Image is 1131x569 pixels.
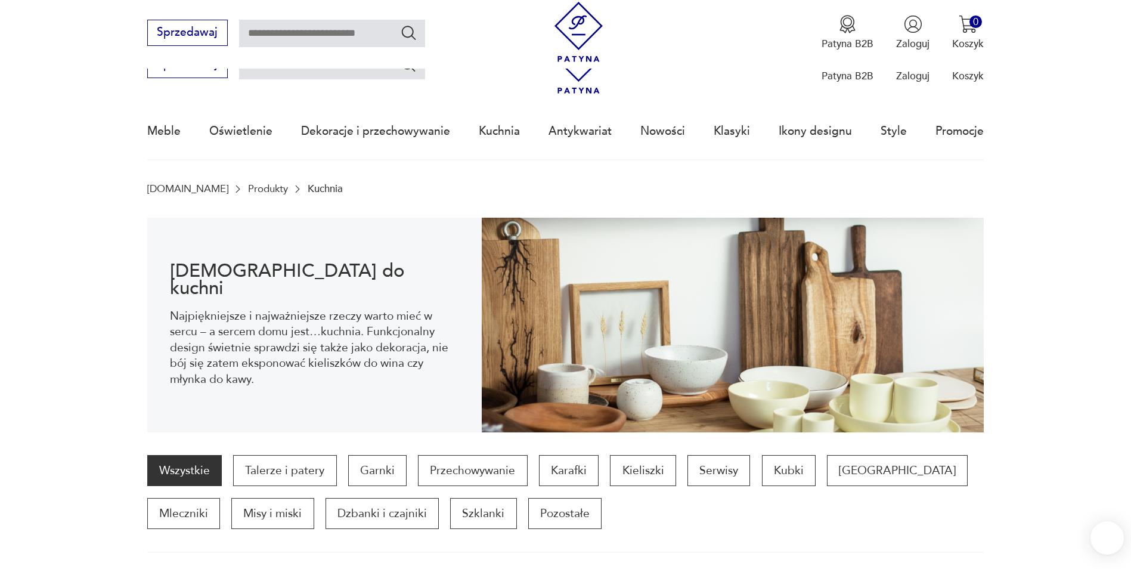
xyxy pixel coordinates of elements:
a: Misy i miski [231,498,314,529]
button: Patyna B2B [822,15,873,51]
img: Ikona koszyka [959,15,977,33]
a: Przechowywanie [418,455,527,486]
img: Patyna - sklep z meblami i dekoracjami vintage [549,2,609,62]
a: Szklanki [450,498,516,529]
a: Karafki [539,455,599,486]
a: Klasyki [714,104,750,159]
a: Pozostałe [528,498,602,529]
a: Kubki [762,455,816,486]
p: Patyna B2B [822,37,873,51]
a: Meble [147,104,181,159]
button: Szukaj [400,56,417,73]
a: Talerze i patery [233,455,336,486]
a: Dzbanki i czajniki [326,498,439,529]
h1: [DEMOGRAPHIC_DATA] do kuchni [170,262,459,297]
button: Zaloguj [896,15,929,51]
a: Dekoracje i przechowywanie [301,104,450,159]
p: Koszyk [952,69,984,83]
a: Sprzedawaj [147,61,228,70]
iframe: Smartsupp widget button [1090,521,1124,555]
a: Garnki [348,455,407,486]
a: Serwisy [687,455,750,486]
button: 0Koszyk [952,15,984,51]
p: Zaloguj [896,69,929,83]
a: Antykwariat [549,104,612,159]
a: Produkty [248,183,288,194]
a: [GEOGRAPHIC_DATA] [827,455,968,486]
a: Nowości [640,104,685,159]
p: Kuchnia [308,183,343,194]
a: Mleczniki [147,498,220,529]
a: Oświetlenie [209,104,272,159]
img: Ikona medalu [838,15,857,33]
a: Sprzedawaj [147,29,228,38]
a: Style [881,104,907,159]
a: Promocje [935,104,984,159]
button: Szukaj [400,24,417,41]
p: Patyna B2B [822,69,873,83]
img: b2f6bfe4a34d2e674d92badc23dc4074.jpg [482,218,984,432]
img: Ikonka użytkownika [904,15,922,33]
a: Kuchnia [479,104,520,159]
p: Koszyk [952,37,984,51]
a: Kieliszki [610,455,675,486]
p: Zaloguj [896,37,929,51]
a: Wszystkie [147,455,222,486]
a: Ikony designu [779,104,852,159]
p: Najpiękniejsze i najważniejsze rzeczy warto mieć w sercu – a sercem domu jest…kuchnia. Funkcjonal... [170,308,459,387]
a: Ikona medaluPatyna B2B [822,15,873,51]
a: [DOMAIN_NAME] [147,183,228,194]
div: 0 [969,16,982,28]
button: Sprzedawaj [147,20,228,46]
